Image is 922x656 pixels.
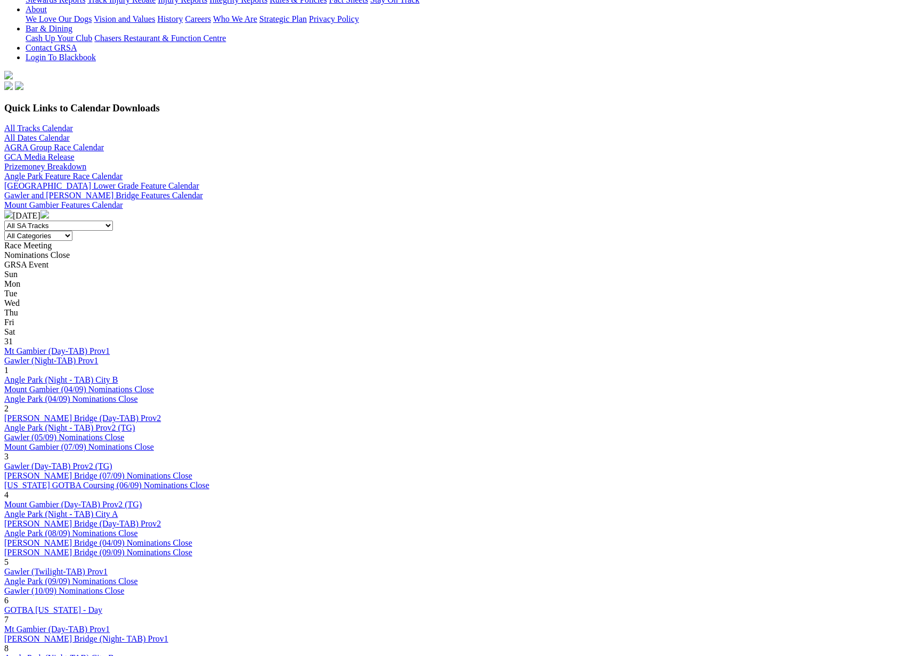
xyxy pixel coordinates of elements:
a: Angle Park (08/09) Nominations Close [4,529,138,538]
a: Gawler (10/09) Nominations Close [4,586,124,595]
div: Nominations Close [4,250,918,260]
img: chevron-left-pager-white.svg [4,210,13,218]
a: [PERSON_NAME] Bridge (Night- TAB) Prov1 [4,634,168,643]
span: 5 [4,557,9,566]
a: Who We Are [213,14,257,23]
span: 3 [4,452,9,461]
a: Cash Up Your Club [26,34,92,43]
a: Angle Park Feature Race Calendar [4,172,123,181]
span: 2 [4,404,9,413]
a: Careers [185,14,211,23]
div: [DATE] [4,210,918,221]
h3: Quick Links to Calendar Downloads [4,102,918,114]
img: chevron-right-pager-white.svg [40,210,49,218]
a: About [26,5,47,14]
div: Mon [4,279,918,289]
div: Wed [4,298,918,308]
img: facebook.svg [4,82,13,90]
a: Mount Gambier Features Calendar [4,200,123,209]
a: All Dates Calendar [4,133,70,142]
a: Angle Park (Night - TAB) Prov2 (TG) [4,423,135,432]
a: Gawler and [PERSON_NAME] Bridge Features Calendar [4,191,203,200]
a: Prizemoney Breakdown [4,162,86,171]
a: Chasers Restaurant & Function Centre [94,34,226,43]
div: Race Meeting [4,241,918,250]
a: Contact GRSA [26,43,77,52]
a: [PERSON_NAME] Bridge (Day-TAB) Prov2 [4,414,161,423]
span: 4 [4,490,9,499]
a: GOTBA [US_STATE] - Day [4,605,102,614]
span: 7 [4,615,9,624]
span: 1 [4,366,9,375]
a: Bar & Dining [26,24,72,33]
a: AGRA Group Race Calendar [4,143,104,152]
a: Angle Park (Night - TAB) City A [4,509,118,519]
img: twitter.svg [15,82,23,90]
div: Bar & Dining [26,34,918,43]
a: Mt Gambier (Day-TAB) Prov1 [4,346,110,355]
a: Gawler (Night-TAB) Prov1 [4,356,98,365]
div: Sun [4,270,918,279]
div: Sat [4,327,918,337]
a: Login To Blackbook [26,53,96,62]
a: Gawler (05/09) Nominations Close [4,433,124,442]
a: GCA Media Release [4,152,75,161]
a: Mount Gambier (04/09) Nominations Close [4,385,154,394]
div: Tue [4,289,918,298]
a: Mt Gambier (Day-TAB) Prov1 [4,625,110,634]
a: Strategic Plan [259,14,307,23]
a: We Love Our Dogs [26,14,92,23]
a: Gawler (Twilight-TAB) Prov1 [4,567,108,576]
a: Privacy Policy [309,14,359,23]
div: About [26,14,918,24]
div: GRSA Event [4,260,918,270]
div: Fri [4,318,918,327]
a: [US_STATE] GOTBA Coursing (06/09) Nominations Close [4,481,209,490]
div: Thu [4,308,918,318]
a: [PERSON_NAME] Bridge (04/09) Nominations Close [4,538,192,547]
a: Angle Park (Night - TAB) City B [4,375,118,384]
a: History [157,14,183,23]
span: 6 [4,596,9,605]
a: Gawler (Day-TAB) Prov2 (TG) [4,461,112,471]
img: logo-grsa-white.png [4,71,13,79]
a: [PERSON_NAME] Bridge (07/09) Nominations Close [4,471,192,480]
span: 8 [4,644,9,653]
a: [PERSON_NAME] Bridge (09/09) Nominations Close [4,548,192,557]
a: [GEOGRAPHIC_DATA] Lower Grade Feature Calendar [4,181,199,190]
a: Angle Park (09/09) Nominations Close [4,577,138,586]
a: Vision and Values [94,14,155,23]
a: Angle Park (04/09) Nominations Close [4,394,138,403]
a: Mount Gambier (07/09) Nominations Close [4,442,154,451]
a: [PERSON_NAME] Bridge (Day-TAB) Prov2 [4,519,161,528]
a: Mount Gambier (Day-TAB) Prov2 (TG) [4,500,142,509]
span: 31 [4,337,13,346]
a: All Tracks Calendar [4,124,73,133]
